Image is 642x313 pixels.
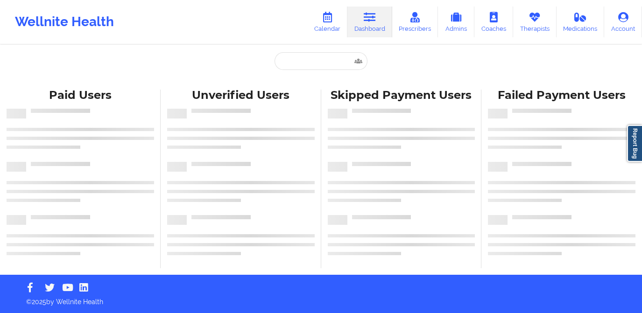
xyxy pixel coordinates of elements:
[474,7,513,37] a: Coaches
[167,88,315,103] div: Unverified Users
[328,88,475,103] div: Skipped Payment Users
[513,7,557,37] a: Therapists
[438,7,474,37] a: Admins
[20,291,622,306] p: © 2025 by Wellnite Health
[604,7,642,37] a: Account
[347,7,392,37] a: Dashboard
[627,125,642,162] a: Report Bug
[488,88,635,103] div: Failed Payment Users
[557,7,605,37] a: Medications
[392,7,438,37] a: Prescribers
[307,7,347,37] a: Calendar
[7,88,154,103] div: Paid Users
